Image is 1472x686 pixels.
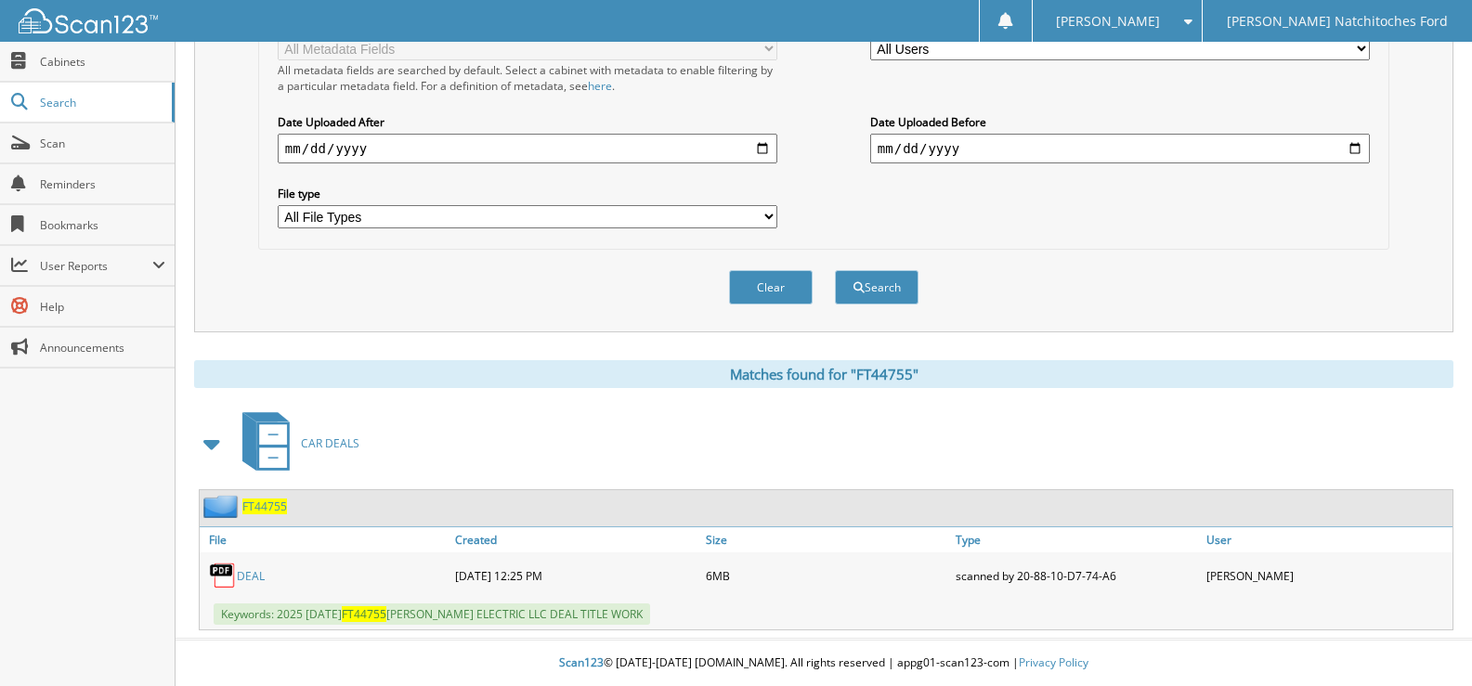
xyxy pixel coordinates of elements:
a: CAR DEALS [231,407,359,480]
div: © [DATE]-[DATE] [DOMAIN_NAME]. All rights reserved | appg01-scan123-com | [176,641,1472,686]
span: Announcements [40,340,165,356]
a: here [588,78,612,94]
span: Bookmarks [40,217,165,233]
div: 6MB [701,557,952,594]
input: end [870,134,1370,163]
label: Date Uploaded Before [870,114,1370,130]
img: scan123-logo-white.svg [19,8,158,33]
div: scanned by 20-88-10-D7-74-A6 [951,557,1202,594]
a: File [200,527,450,552]
span: Scan [40,136,165,151]
div: [PERSON_NAME] [1202,557,1452,594]
img: folder2.png [203,495,242,518]
a: Size [701,527,952,552]
span: [PERSON_NAME] [1056,16,1160,27]
a: Created [450,527,701,552]
span: Scan123 [559,654,604,670]
span: User Reports [40,258,152,274]
label: Date Uploaded After [278,114,777,130]
span: Cabinets [40,54,165,70]
input: start [278,134,777,163]
a: User [1202,527,1452,552]
a: FT44755 [242,498,287,514]
div: All metadata fields are searched by default. Select a cabinet with metadata to enable filtering b... [278,62,777,94]
div: [DATE] 12:25 PM [450,557,701,594]
label: File type [278,186,777,201]
span: Keywords: 2025 [DATE] [PERSON_NAME] ELECTRIC LLC DEAL TITLE WORK [214,603,650,625]
a: Type [951,527,1202,552]
button: Search [835,270,918,304]
span: Help [40,299,165,315]
button: Clear [729,270,813,304]
img: PDF.png [209,562,237,589]
span: [PERSON_NAME] Natchitoches Ford [1227,16,1448,27]
iframe: Chat Widget [1379,597,1472,686]
span: Reminders [40,176,165,192]
span: CAR DEALS [301,435,359,451]
span: Search [40,95,163,110]
a: Privacy Policy [1019,654,1088,670]
a: DEAL [237,568,265,584]
span: FT44755 [342,606,386,622]
div: Matches found for "FT44755" [194,360,1453,388]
